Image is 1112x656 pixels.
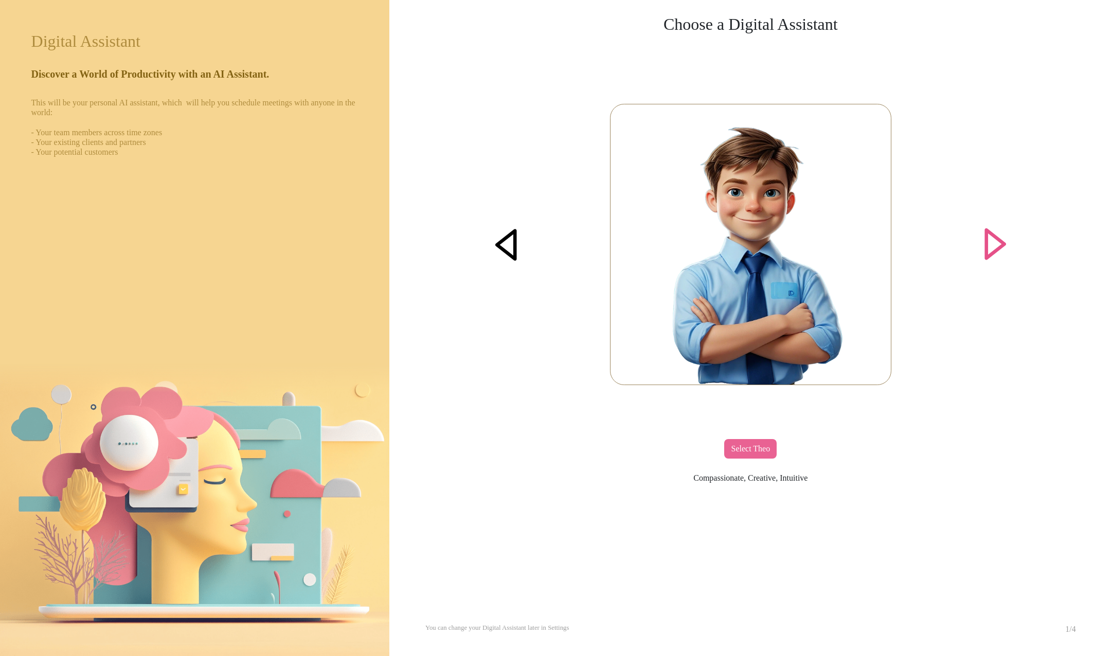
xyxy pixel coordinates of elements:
img: Theo [610,104,891,385]
h5: Discover a World of Productivity with an AI Assistant. [31,68,270,80]
h2: Digital Assistant [31,31,140,51]
h6: This will be your personal AI assistant, which will help you schedule meetings with anyone in the... [31,98,358,157]
h2: Choose a Digital Assistant [404,14,1098,34]
div: Compassionate, Creative, Intuitive [437,472,1065,484]
div: 1/4 [1065,623,1075,656]
small: You can change your Digital Assistant later in Settings [425,623,569,656]
div: Select Theo [724,439,777,459]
